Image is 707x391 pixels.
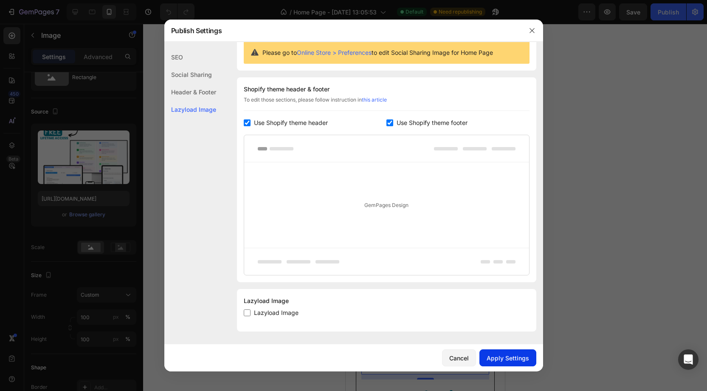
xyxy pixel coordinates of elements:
img: gempages_580901048072274862-86bf95fc-ced4-41e3-bfef-5221d55df88b.png [16,223,144,351]
div: GemPages Design [244,162,529,248]
div: To edit those sections, please follow instruction in [244,96,530,111]
button: Apply Settings [479,349,536,366]
strong: [PERSON_NAME], teacher & parent [14,43,127,52]
div: SEO [164,48,216,66]
div: Open Intercom Messenger [678,349,699,370]
button: Cancel [442,349,476,366]
div: Social Sharing [164,66,216,83]
p: You’ve tried charts, routines, even punishments… but nothing sticks. gives you the , structure an... [6,142,153,203]
a: Online Store > Preferences [297,49,372,56]
strong: This bundle [8,167,50,176]
strong: made for you [87,191,135,201]
strong: clarity [93,167,118,176]
div: Cancel [449,354,469,363]
div: Header & Footer [164,83,216,101]
div: Image [26,227,45,235]
div: Publish Settings [164,20,521,42]
span: Use Shopify theme footer [397,118,468,128]
p: “I finally feel like I have a plan. No more second guessing.” [14,10,145,31]
span: Lazyload Image [254,308,299,318]
div: Apply Settings [487,354,529,363]
div: Shopify theme header & footer [244,84,530,94]
strong: for built for your child [23,179,148,201]
a: this article [362,96,387,103]
div: Lazyload Image [244,296,530,306]
div: Lazyload Image [164,101,216,118]
span: Use Shopify theme header [254,118,328,128]
strong: calm [24,179,42,189]
span: Please go to to edit Social Sharing Image for Home Page [262,48,493,57]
